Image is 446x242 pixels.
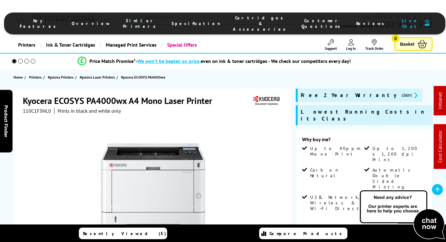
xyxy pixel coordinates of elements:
[356,21,387,26] span: Reviews
[136,58,351,64] div: - even on ink & toner cartridges - We check our competitors every day!
[29,74,42,80] span: Printers
[310,194,363,211] span: USB, Network, Wireless & Wi-Fi Direct
[346,46,356,51] span: Log In
[259,228,347,239] a: Compare Products
[80,74,115,80] span: Kyocera Laser Printers
[301,18,344,29] span: Customer Questions
[83,231,166,236] span: Recently Viewed (5)
[13,74,24,80] a: Home
[29,74,43,80] a: Printers
[302,136,426,146] div: Why buy me?
[46,37,95,53] span: Ink & Toner Cartridges
[123,18,159,29] span: Similar Printers
[325,46,337,51] span: Support
[424,20,430,26] img: user-headset-duotone.svg
[301,92,397,99] span: Free 2 Year Warranty
[40,37,100,53] a: Ink & Toner Cartridges
[161,37,202,53] a: Special Offers
[48,74,74,80] span: Kyocera Printers
[392,34,399,42] span: 0
[13,74,23,80] span: Home
[372,167,425,190] span: Automatic Double Sided Printing
[310,167,363,178] span: Carbon Netural
[80,74,116,80] a: Kyocera Laser Printers
[252,95,281,106] img: Kyocera
[48,74,75,80] a: Kyocera Printers
[58,108,121,114] i: Prints in black and white only
[358,189,446,241] img: Open Live Chat window
[23,108,51,114] span: 110C1F3NL0
[365,39,383,51] a: Track Order
[3,56,425,67] li: modal_Promise
[346,39,356,51] a: Log In
[325,39,337,51] a: Support
[23,95,218,106] h1: Kyocera ECOSYS PA4000wx A4 Mono Laser Printer
[437,92,443,109] a: Intranet
[172,21,220,26] span: Specification
[400,18,421,29] span: Live Chat
[121,75,165,80] span: Kyocera ECOSYS PA4000wx
[13,37,40,53] a: Printers
[394,37,433,51] a: Basket 0
[372,146,425,162] span: Up to 1,200 x 1,200 dpi Print
[233,15,289,32] span: Cartridges & Accessories
[437,131,443,163] a: Cost Calculator
[20,18,59,29] span: Key Features
[3,105,9,137] span: Product Finder
[137,58,201,64] span: We won’t be beaten on price,
[72,21,110,26] span: Overview
[100,37,161,53] a: Managed Print Services
[301,108,429,122] span: Lowest Running Costs in its Class
[310,146,363,157] span: Up to 40ppm Mono Print
[269,231,345,236] span: Compare Products
[400,40,414,48] span: Basket
[90,58,136,64] span: Price Match Promise*
[79,228,167,239] a: Recently Viewed (5)
[400,92,419,99] button: promo-description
